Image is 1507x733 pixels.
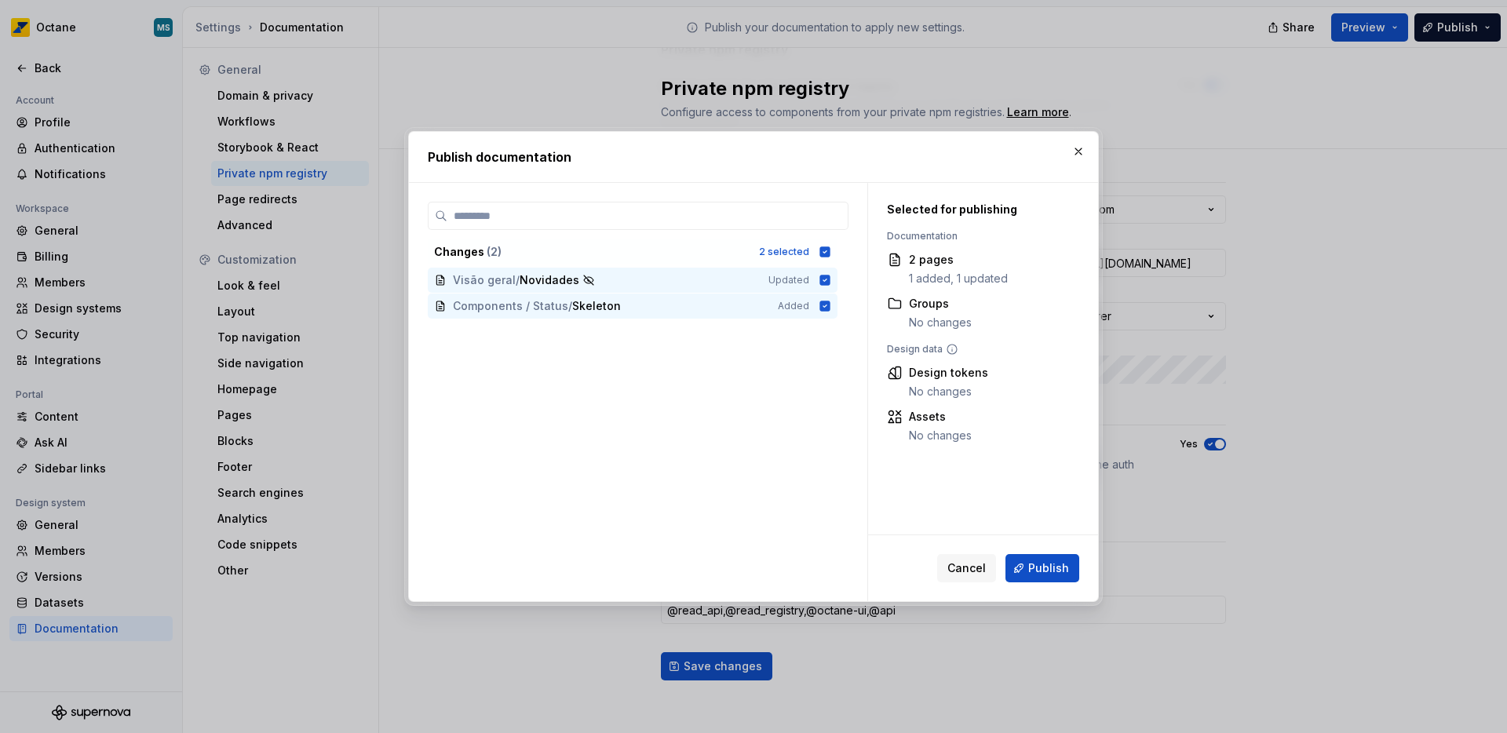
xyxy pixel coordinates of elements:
div: Design tokens [909,365,988,381]
div: 1 added, 1 updated [909,271,1008,286]
div: No changes [909,428,972,443]
div: Design data [887,343,1061,356]
div: No changes [909,315,972,330]
div: Assets [909,409,972,425]
span: ( 2 ) [487,245,502,258]
button: Publish [1005,554,1079,582]
span: Novidades [520,272,579,288]
span: / [568,298,572,314]
span: Skeleton [572,298,621,314]
span: Components / Status [453,298,568,314]
span: Visão geral [453,272,516,288]
div: Groups [909,296,972,312]
div: 2 pages [909,252,1008,268]
button: Cancel [937,554,996,582]
div: 2 selected [759,246,809,258]
span: Added [778,300,809,312]
div: Selected for publishing [887,202,1061,217]
span: Publish [1028,560,1069,576]
span: Updated [768,274,809,286]
div: Changes [434,244,750,260]
div: Documentation [887,230,1061,243]
span: Cancel [947,560,986,576]
span: / [516,272,520,288]
div: No changes [909,384,988,399]
h2: Publish documentation [428,148,1079,166]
